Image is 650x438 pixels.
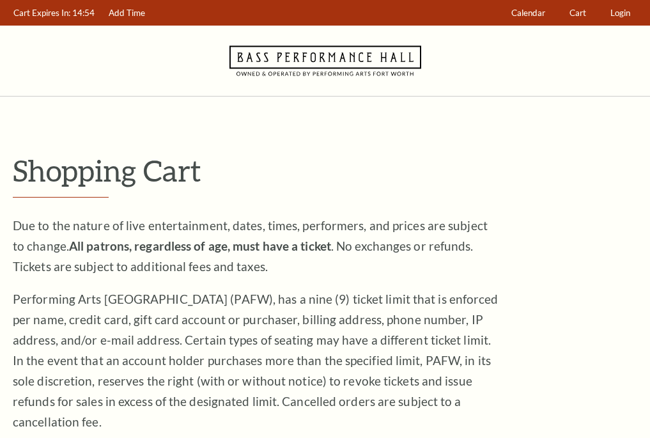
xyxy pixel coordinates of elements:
[13,289,499,432] p: Performing Arts [GEOGRAPHIC_DATA] (PAFW), has a nine (9) ticket limit that is enforced per name, ...
[103,1,151,26] a: Add Time
[72,8,95,18] span: 14:54
[610,8,630,18] span: Login
[564,1,592,26] a: Cart
[506,1,552,26] a: Calendar
[13,154,637,187] p: Shopping Cart
[605,1,637,26] a: Login
[511,8,545,18] span: Calendar
[13,218,488,274] span: Due to the nature of live entertainment, dates, times, performers, and prices are subject to chan...
[13,8,70,18] span: Cart Expires In:
[569,8,586,18] span: Cart
[69,239,331,253] strong: All patrons, regardless of age, must have a ticket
